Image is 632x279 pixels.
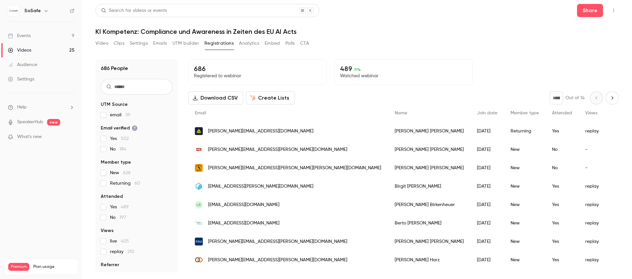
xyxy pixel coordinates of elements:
[545,232,579,251] div: Yes
[208,146,347,153] span: [PERSON_NAME][EMAIL_ADDRESS][PERSON_NAME][DOMAIN_NAME]
[470,214,504,232] div: [DATE]
[195,256,203,264] img: patecco.com
[47,119,60,126] span: new
[354,67,361,72] span: 71 %
[606,91,619,105] button: Next page
[101,64,128,72] h1: 686 People
[17,104,27,111] span: Help
[579,177,615,196] div: replay
[127,249,134,254] span: 210
[470,196,504,214] div: [DATE]
[585,111,597,115] span: Views
[130,38,148,49] button: Settings
[285,38,295,49] button: Polls
[121,136,129,141] span: 502
[395,111,407,115] span: Name
[121,205,129,209] span: 489
[8,263,29,271] span: Premium
[208,165,381,172] span: [PERSON_NAME][EMAIL_ADDRESS][PERSON_NAME][PERSON_NAME][DOMAIN_NAME]
[194,73,321,79] p: Registered to webinar
[110,238,129,244] span: live
[511,111,539,115] span: Member type
[477,111,497,115] span: Join date
[153,38,167,49] button: Emails
[504,122,545,140] div: Returning
[110,204,129,210] span: Yes
[470,159,504,177] div: [DATE]
[195,164,203,172] img: conti.de
[388,159,470,177] div: [PERSON_NAME] [PERSON_NAME]
[208,201,279,208] span: [EMAIL_ADDRESS][DOMAIN_NAME]
[95,28,619,35] h1: KI Kompetenz: Compliance und Awareness in Zeiten des EU AI Acts
[208,128,313,135] span: [PERSON_NAME][EMAIL_ADDRESS][DOMAIN_NAME]
[388,232,470,251] div: [PERSON_NAME] [PERSON_NAME]
[8,104,74,111] li: help-dropdown-opener
[8,33,31,39] div: Events
[110,170,131,176] span: New
[8,47,31,54] div: Videos
[504,159,545,177] div: New
[208,238,347,245] span: [PERSON_NAME][EMAIL_ADDRESS][PERSON_NAME][DOMAIN_NAME]
[119,215,126,220] span: 197
[388,122,470,140] div: [PERSON_NAME] [PERSON_NAME]
[195,127,203,135] img: deltaplus.eu
[101,125,138,131] span: Email verified
[8,6,19,16] img: SoSafe
[110,146,126,152] span: No
[608,5,619,16] button: Top Bar Actions
[110,180,140,187] span: Returning
[110,135,129,142] span: Yes
[195,238,203,245] img: fau.de
[172,38,199,49] button: UTM builder
[110,248,134,255] span: replay
[545,251,579,269] div: Yes
[101,159,131,166] span: Member type
[101,101,172,279] section: facet-groups
[188,91,243,105] button: Download CSV
[566,95,585,101] p: Out of 14
[101,7,167,14] div: Search for videos or events
[110,272,132,279] span: Other
[545,159,579,177] div: No
[110,214,126,221] span: No
[470,232,504,251] div: [DATE]
[552,111,572,115] span: Attended
[504,251,545,269] div: New
[208,220,279,227] span: [EMAIL_ADDRESS][DOMAIN_NAME]
[119,147,126,151] span: 184
[265,38,280,49] button: Embed
[239,38,259,49] button: Analytics
[66,134,74,140] iframe: Noticeable Trigger
[388,140,470,159] div: [PERSON_NAME] [PERSON_NAME]
[579,122,615,140] div: replay
[388,251,470,269] div: [PERSON_NAME] Harz
[208,257,347,264] span: [PERSON_NAME][EMAIL_ADDRESS][PERSON_NAME][DOMAIN_NAME]
[114,38,124,49] button: Clips
[579,140,615,159] div: -
[579,214,615,232] div: replay
[388,196,470,214] div: [PERSON_NAME] Birkenheuer
[470,251,504,269] div: [DATE]
[504,214,545,232] div: New
[195,146,203,153] img: muellergroup.com
[101,262,119,268] span: Referrer
[300,38,309,49] button: CTA
[545,196,579,214] div: Yes
[24,8,41,14] h6: SoSafe
[545,177,579,196] div: Yes
[504,177,545,196] div: New
[194,65,321,73] p: 686
[504,140,545,159] div: New
[246,91,295,105] button: Create Lists
[388,214,470,232] div: Berto [PERSON_NAME]
[197,202,201,208] span: LB
[470,140,504,159] div: [DATE]
[579,232,615,251] div: replay
[504,232,545,251] div: New
[340,73,467,79] p: Watched webinar
[123,171,131,175] span: 626
[470,177,504,196] div: [DATE]
[388,177,470,196] div: Birgit [PERSON_NAME]
[33,264,74,269] span: Plan usage
[340,65,467,73] p: 489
